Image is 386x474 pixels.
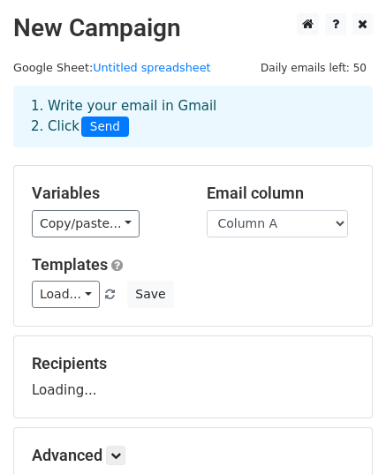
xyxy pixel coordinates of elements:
h5: Variables [32,184,180,203]
button: Save [127,281,173,308]
a: Copy/paste... [32,210,140,237]
div: 1. Write your email in Gmail 2. Click [18,96,368,137]
span: Send [81,117,129,138]
h5: Email column [207,184,355,203]
a: Daily emails left: 50 [254,61,373,74]
small: Google Sheet: [13,61,211,74]
h2: New Campaign [13,13,373,43]
div: Loading... [32,354,354,400]
a: Templates [32,255,108,274]
h5: Recipients [32,354,354,373]
a: Untitled spreadsheet [93,61,210,74]
span: Daily emails left: 50 [254,58,373,78]
a: Load... [32,281,100,308]
h5: Advanced [32,446,354,465]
